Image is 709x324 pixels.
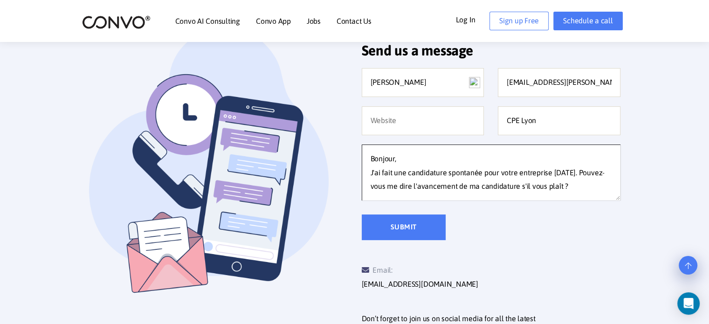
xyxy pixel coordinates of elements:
h2: Send us a message [362,42,620,66]
a: Convo App [256,17,291,25]
input: Company name* [498,106,620,135]
span: Email: [362,266,392,274]
a: [EMAIL_ADDRESS][DOMAIN_NAME] [362,277,478,291]
a: Log In [455,12,489,27]
img: logo_2.png [82,15,151,29]
img: npw-badge-icon-locked.svg [469,77,480,88]
a: Contact Us [337,17,372,25]
a: Jobs [307,17,321,25]
div: Open Intercom Messenger [677,292,700,315]
a: Schedule a call [553,12,622,30]
input: Full name* [362,68,484,97]
img: contact_us_left_img.png [89,28,348,307]
a: Sign up Free [489,12,549,30]
input: Website [362,106,484,135]
input: Submit [362,214,446,240]
a: Convo AI Consulting [175,17,240,25]
input: Valid email address* [498,68,620,97]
